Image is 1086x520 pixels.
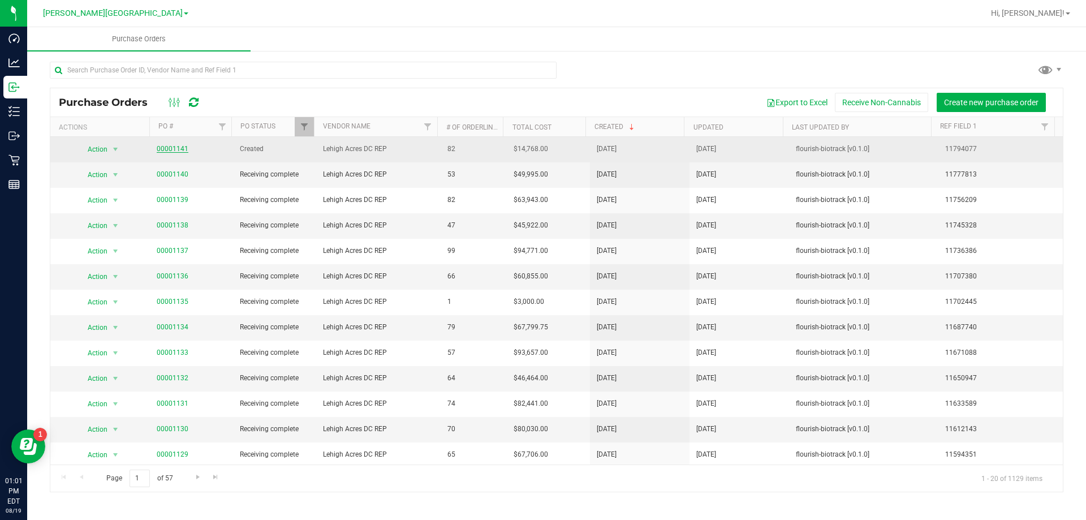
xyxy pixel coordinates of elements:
[447,195,500,205] span: 82
[597,347,617,358] span: [DATE]
[991,8,1065,18] span: Hi, [PERSON_NAME]!
[323,424,434,435] span: Lehigh Acres DC REP
[447,169,500,180] span: 53
[11,429,45,463] iframe: Resource center
[77,218,108,234] span: Action
[796,424,932,435] span: flourish-biotrack [v0.1.0]
[8,179,20,190] inline-svg: Reports
[77,243,108,259] span: Action
[240,347,309,358] span: Receiving complete
[597,322,617,333] span: [DATE]
[158,122,173,130] a: PO #
[514,169,548,180] span: $49,995.00
[796,246,932,256] span: flourish-biotrack [v0.1.0]
[8,81,20,93] inline-svg: Inbound
[43,8,183,18] span: [PERSON_NAME][GEOGRAPHIC_DATA]
[696,220,716,231] span: [DATE]
[240,144,309,154] span: Created
[8,57,20,68] inline-svg: Analytics
[109,294,123,310] span: select
[514,398,548,409] span: $82,441.00
[77,345,108,361] span: Action
[696,144,716,154] span: [DATE]
[8,130,20,141] inline-svg: Outbound
[109,371,123,386] span: select
[77,396,108,412] span: Action
[796,398,932,409] span: flourish-biotrack [v0.1.0]
[447,322,500,333] span: 79
[944,98,1038,107] span: Create new purchase order
[796,271,932,282] span: flourish-biotrack [v0.1.0]
[447,373,500,384] span: 64
[696,296,716,307] span: [DATE]
[945,296,1056,307] span: 11702445
[447,424,500,435] span: 70
[696,271,716,282] span: [DATE]
[109,447,123,463] span: select
[157,450,188,458] a: 00001129
[240,169,309,180] span: Receiving complete
[59,96,159,109] span: Purchase Orders
[696,398,716,409] span: [DATE]
[945,246,1056,256] span: 11736386
[5,506,22,515] p: 08/19
[945,424,1056,435] span: 11612143
[109,141,123,157] span: select
[323,144,434,154] span: Lehigh Acres DC REP
[33,428,47,441] iframe: Resource center unread badge
[157,170,188,178] a: 00001140
[323,195,434,205] span: Lehigh Acres DC REP
[945,373,1056,384] span: 11650947
[130,470,150,487] input: 1
[945,449,1056,460] span: 11594351
[597,169,617,180] span: [DATE]
[157,272,188,280] a: 00001136
[693,123,723,131] a: Updated
[8,154,20,166] inline-svg: Retail
[50,62,557,79] input: Search Purchase Order ID, Vendor Name and Ref Field 1
[240,373,309,384] span: Receiving complete
[157,374,188,382] a: 00001132
[796,347,932,358] span: flourish-biotrack [v0.1.0]
[109,243,123,259] span: select
[109,218,123,234] span: select
[972,470,1051,487] span: 1 - 20 of 1129 items
[240,246,309,256] span: Receiving complete
[240,322,309,333] span: Receiving complete
[323,296,434,307] span: Lehigh Acres DC REP
[97,34,181,44] span: Purchase Orders
[77,371,108,386] span: Action
[792,123,849,131] a: Last Updated By
[240,449,309,460] span: Receiving complete
[597,449,617,460] span: [DATE]
[696,322,716,333] span: [DATE]
[323,322,434,333] span: Lehigh Acres DC REP
[514,220,548,231] span: $45,922.00
[514,424,548,435] span: $80,030.00
[77,447,108,463] span: Action
[157,145,188,153] a: 00001141
[696,424,716,435] span: [DATE]
[323,271,434,282] span: Lehigh Acres DC REP
[796,195,932,205] span: flourish-biotrack [v0.1.0]
[323,246,434,256] span: Lehigh Acres DC REP
[77,269,108,285] span: Action
[77,320,108,336] span: Action
[945,398,1056,409] span: 11633589
[240,424,309,435] span: Receiving complete
[77,422,108,437] span: Action
[940,122,977,130] a: Ref Field 1
[696,347,716,358] span: [DATE]
[213,117,231,136] a: Filter
[796,322,932,333] span: flourish-biotrack [v0.1.0]
[77,294,108,310] span: Action
[97,470,182,487] span: Page of 57
[796,220,932,231] span: flourish-biotrack [v0.1.0]
[323,122,370,130] a: Vendor Name
[446,123,501,131] a: # Of Orderlines
[447,246,500,256] span: 99
[796,373,932,384] span: flourish-biotrack [v0.1.0]
[323,220,434,231] span: Lehigh Acres DC REP
[240,220,309,231] span: Receiving complete
[796,449,932,460] span: flourish-biotrack [v0.1.0]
